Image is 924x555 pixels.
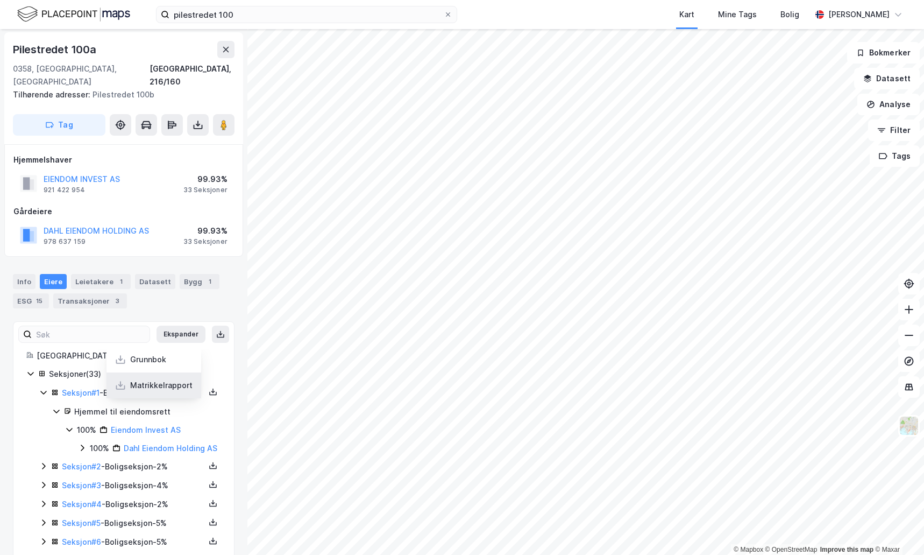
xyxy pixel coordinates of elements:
[112,296,123,306] div: 3
[183,237,228,246] div: 33 Seksjoner
[53,293,127,308] div: Transaksjoner
[679,8,694,21] div: Kart
[13,41,98,58] div: Pilestredet 100a
[90,442,109,455] div: 100%
[734,546,763,553] a: Mapbox
[204,276,215,287] div: 1
[62,462,101,471] a: Seksjon#2
[62,500,102,509] a: Seksjon#4
[847,42,920,64] button: Bokmerker
[13,274,35,289] div: Info
[62,537,101,546] a: Seksjon#6
[13,153,234,166] div: Hjemmelshaver
[183,186,228,194] div: 33 Seksjoner
[868,120,920,141] button: Filter
[62,481,101,490] a: Seksjon#3
[111,425,181,434] a: Eiendom Invest AS
[62,460,205,473] div: - Boligseksjon - 2%
[77,424,96,437] div: 100%
[854,68,920,89] button: Datasett
[62,518,101,528] a: Seksjon#5
[180,274,219,289] div: Bygg
[124,444,217,453] a: Dahl Eiendom Holding AS
[183,224,228,237] div: 99.93%
[17,5,130,24] img: logo.f888ab2527a4732fd821a326f86c7f29.svg
[13,114,105,136] button: Tag
[13,205,234,218] div: Gårdeiere
[899,416,919,436] img: Z
[40,274,67,289] div: Eiere
[71,274,131,289] div: Leietakere
[62,517,205,530] div: - Boligseksjon - 5%
[130,379,193,392] div: Matrikkelrapport
[44,237,86,246] div: 978 637 159
[150,62,234,88] div: [GEOGRAPHIC_DATA], 216/160
[62,498,205,511] div: - Boligseksjon - 2%
[116,276,126,287] div: 1
[32,326,150,342] input: Søk
[49,368,221,381] div: Seksjoner ( 33 )
[34,296,45,306] div: 15
[44,186,85,194] div: 921 422 954
[13,90,93,99] span: Tilhørende adresser:
[62,479,205,492] div: - Boligseksjon - 4%
[13,62,150,88] div: 0358, [GEOGRAPHIC_DATA], [GEOGRAPHIC_DATA]
[765,546,818,553] a: OpenStreetMap
[718,8,757,21] div: Mine Tags
[169,6,444,23] input: Søk på adresse, matrikkel, gårdeiere, leietakere eller personer
[62,387,205,399] div: - Boligseksjon - 5%
[74,405,221,418] div: Hjemmel til eiendomsrett
[870,503,924,555] div: Kontrollprogram for chat
[13,293,49,308] div: ESG
[13,88,226,101] div: Pilestredet 100b
[870,503,924,555] iframe: Chat Widget
[130,353,166,366] div: Grunnbok
[820,546,873,553] a: Improve this map
[828,8,890,21] div: [PERSON_NAME]
[62,536,205,549] div: - Boligseksjon - 5%
[870,145,920,167] button: Tags
[183,173,228,186] div: 99.93%
[857,94,920,115] button: Analyse
[780,8,799,21] div: Bolig
[135,274,175,289] div: Datasett
[37,349,221,362] div: [GEOGRAPHIC_DATA], 216/160
[157,326,205,343] button: Ekspander
[62,388,99,397] a: Seksjon#1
